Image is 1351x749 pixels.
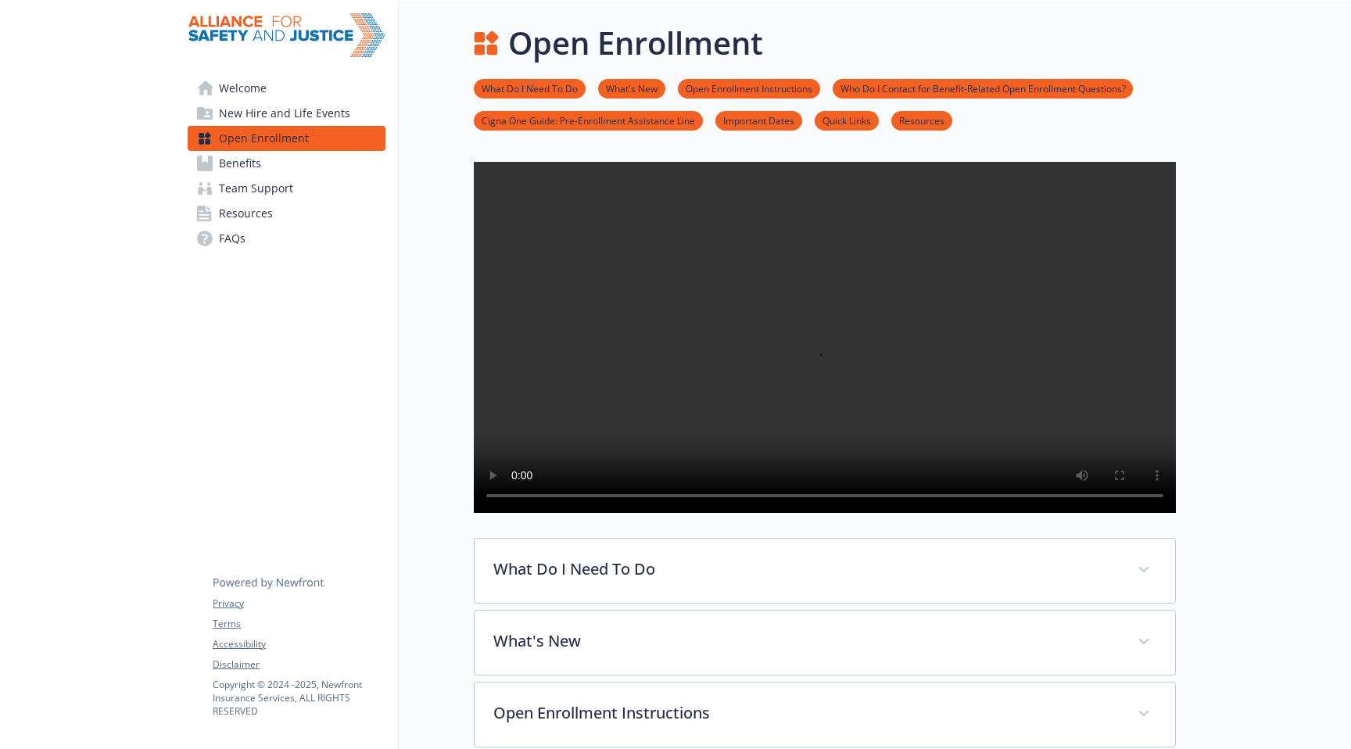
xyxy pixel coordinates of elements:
span: New Hire and Life Events [219,101,350,126]
a: Resources [188,201,385,226]
a: Open Enrollment [188,126,385,151]
a: Cigna One Guide: Pre-Enrollment Assistance Line [474,113,703,127]
a: Important Dates [715,113,802,127]
span: Resources [219,201,273,226]
a: Open Enrollment Instructions [678,81,820,95]
span: Benefits [219,151,261,176]
a: Privacy [213,597,385,611]
a: Accessibility [213,637,385,651]
a: FAQs [188,226,385,251]
span: FAQs [219,226,245,251]
span: Team Support [219,176,293,201]
span: Open Enrollment [219,126,309,151]
a: Who Do I Contact for Benefit-Related Open Enrollment Questions? [833,81,1133,95]
a: Quick Links [815,113,879,127]
a: Disclaimer [213,658,385,672]
div: What's New [475,611,1175,675]
a: Benefits [188,151,385,176]
a: Team Support [188,176,385,201]
a: Welcome [188,76,385,101]
div: What Do I Need To Do [475,539,1175,603]
a: New Hire and Life Events [188,101,385,126]
p: Open Enrollment Instructions [493,701,1119,725]
h1: Open Enrollment [508,20,763,66]
a: Resources [891,113,952,127]
div: Open Enrollment Instructions [475,683,1175,747]
a: Terms [213,617,385,631]
a: What's New [598,81,665,95]
p: Copyright © 2024 - 2025 , Newfront Insurance Services, ALL RIGHTS RESERVED [213,678,385,718]
span: Welcome [219,76,267,101]
p: What's New [493,629,1119,653]
a: What Do I Need To Do [474,81,586,95]
p: What Do I Need To Do [493,557,1119,581]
